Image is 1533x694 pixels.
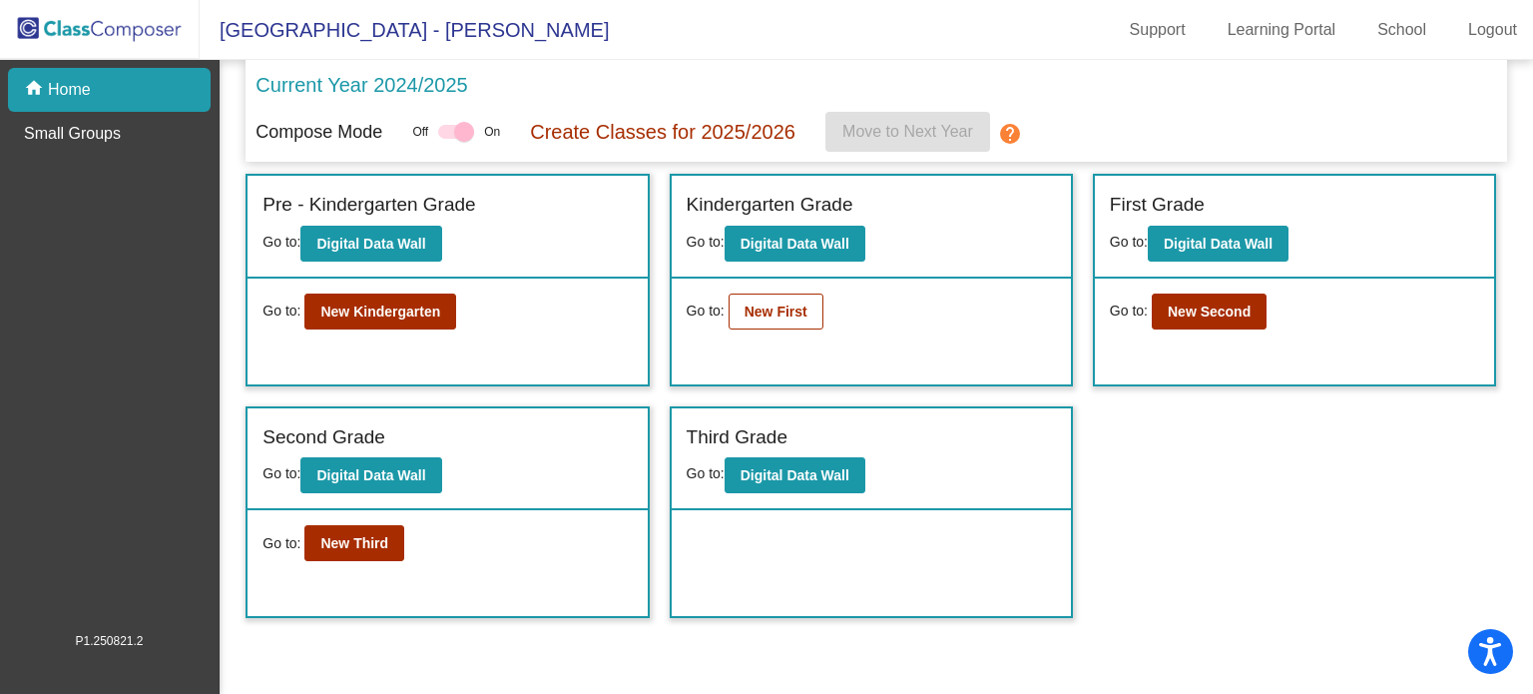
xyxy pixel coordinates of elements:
mat-icon: home [24,78,48,102]
label: Kindergarten Grade [687,191,853,220]
b: Digital Data Wall [316,236,425,252]
span: On [484,123,500,141]
b: New First [745,304,807,320]
b: Digital Data Wall [316,467,425,483]
button: Digital Data Wall [300,457,441,493]
p: Create Classes for 2025/2026 [530,117,795,147]
button: New Second [1152,294,1267,330]
p: Compose Mode [255,119,382,146]
button: New Third [304,525,404,561]
button: Digital Data Wall [725,226,865,262]
b: Digital Data Wall [1164,236,1273,252]
label: Pre - Kindergarten Grade [262,191,475,220]
span: Go to: [687,234,725,250]
b: Digital Data Wall [741,467,849,483]
span: Go to: [262,533,300,554]
span: Go to: [687,465,725,481]
b: New Third [320,535,388,551]
a: Learning Portal [1212,14,1352,46]
span: Go to: [262,465,300,481]
span: Off [412,123,428,141]
a: Support [1114,14,1202,46]
b: Digital Data Wall [741,236,849,252]
span: Go to: [262,234,300,250]
button: Digital Data Wall [300,226,441,262]
p: Home [48,78,91,102]
a: Logout [1452,14,1533,46]
mat-icon: help [998,122,1022,146]
button: New First [729,294,823,330]
a: School [1361,14,1442,46]
label: First Grade [1110,191,1205,220]
p: Small Groups [24,122,121,146]
span: Go to: [262,301,300,322]
span: Move to Next Year [842,123,973,140]
span: Go to: [1110,234,1148,250]
label: Second Grade [262,423,385,452]
b: New Second [1168,304,1251,320]
span: Go to: [687,301,725,322]
label: Third Grade [687,423,787,452]
p: Current Year 2024/2025 [255,70,467,100]
button: Digital Data Wall [725,457,865,493]
span: [GEOGRAPHIC_DATA] - [PERSON_NAME] [200,14,609,46]
b: New Kindergarten [320,304,440,320]
button: Move to Next Year [825,112,990,152]
span: Go to: [1110,301,1148,322]
button: New Kindergarten [304,294,456,330]
button: Digital Data Wall [1148,226,1288,262]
